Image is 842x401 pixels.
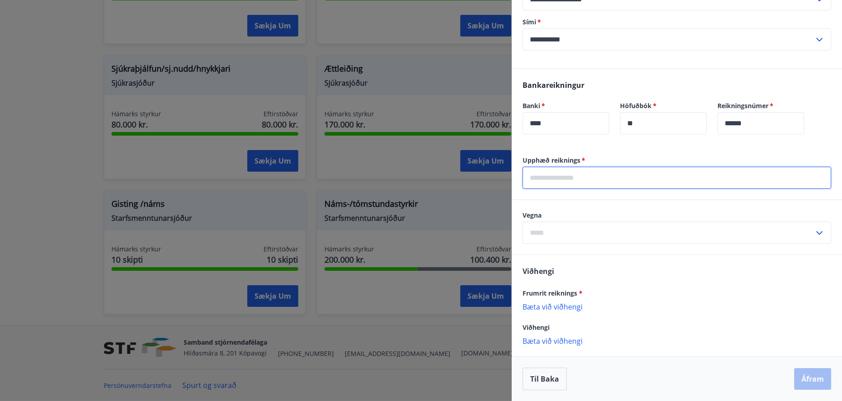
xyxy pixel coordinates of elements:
[523,18,831,27] label: Sími
[523,266,554,276] span: Viðhengi
[523,368,567,390] button: Til baka
[523,289,583,297] span: Frumrit reiknings
[717,101,804,110] label: Reikningsnúmer
[523,211,831,220] label: Vegna
[523,80,584,90] span: Bankareikningur
[523,167,831,189] div: Upphæð reiknings
[523,302,831,311] p: Bæta við viðhengi
[620,101,707,110] label: Höfuðbók
[523,156,831,165] label: Upphæð reiknings
[523,323,550,332] span: Viðhengi
[523,336,831,345] p: Bæta við viðhengi
[523,101,609,110] label: Banki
